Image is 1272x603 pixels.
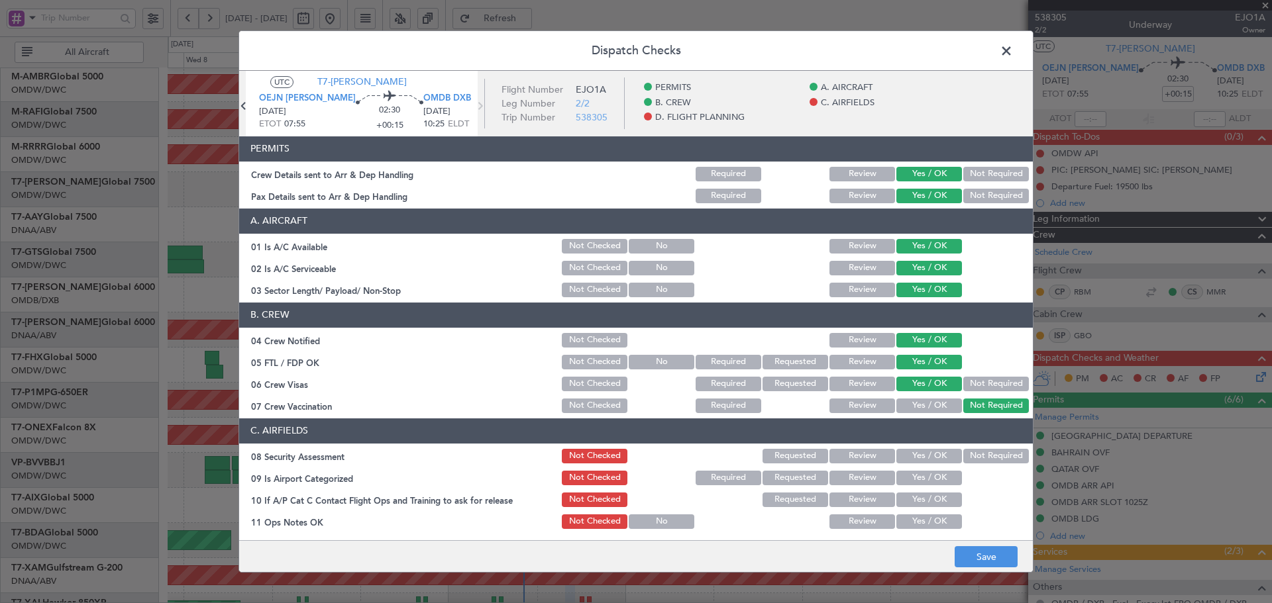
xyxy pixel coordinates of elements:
button: Not Required [963,189,1029,203]
button: Not Required [963,167,1029,181]
button: Not Required [963,398,1029,413]
header: Dispatch Checks [239,31,1033,71]
button: Not Required [963,377,1029,391]
button: Not Required [963,449,1029,463]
